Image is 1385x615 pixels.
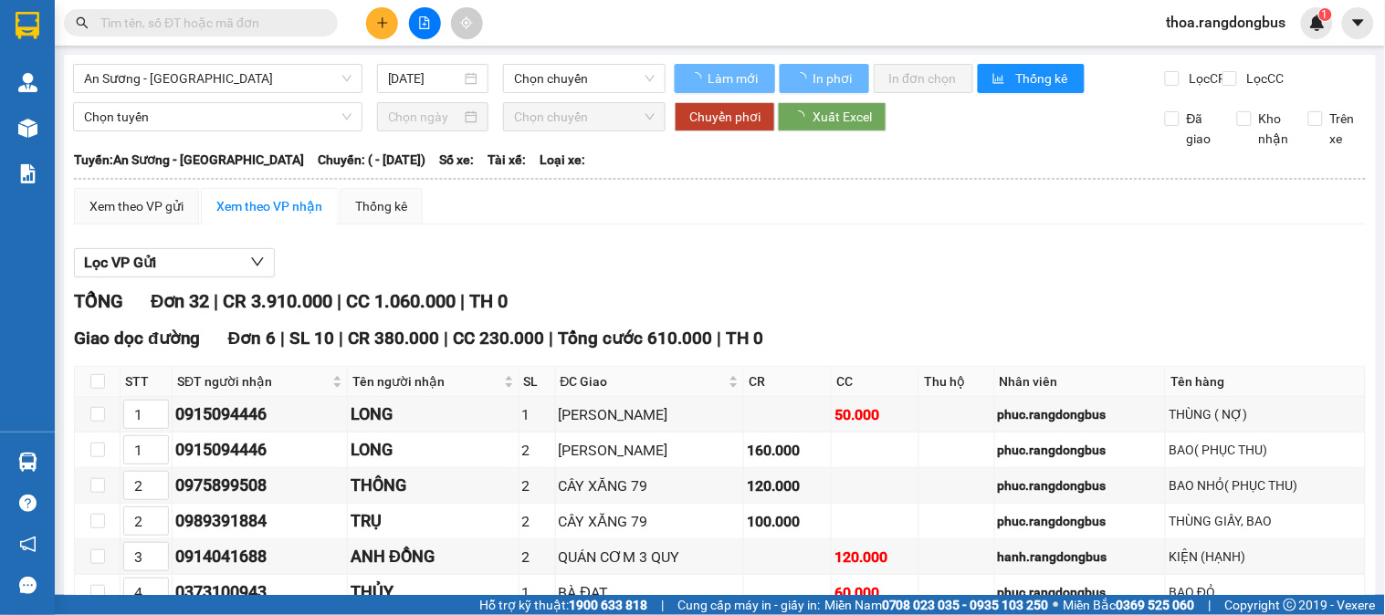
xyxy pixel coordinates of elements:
div: CÂY XĂNG 79 [559,510,741,533]
span: Làm mới [708,68,761,89]
span: ĐC Giao [561,371,726,391]
div: 120.000 [834,546,916,568]
div: Thống kê [355,196,407,216]
div: phuc.rangdongbus [998,475,1163,495]
td: 0914041688 [173,539,348,575]
img: warehouse-icon [18,453,37,472]
div: BAO NHỎ( PHỤC THU) [1169,475,1362,495]
img: warehouse-icon [18,73,37,92]
span: thoa.rangdongbus [1152,11,1301,34]
th: CR [744,367,832,397]
span: | [661,595,664,615]
span: CR 380.000 [348,328,439,349]
div: 120.000 [747,474,828,497]
span: CR 3.910.000 [223,290,332,312]
div: 0975899508 [175,473,344,498]
div: THÙNG GIẤY, BAO [1169,511,1362,531]
div: 0373100943 [175,579,344,605]
span: Hỗ trợ kỹ thuật: [479,595,647,615]
button: file-add [409,7,441,39]
div: ANH ĐỒNG [351,544,516,569]
td: TRỤ [348,504,519,539]
div: phuc.rangdongbus [998,511,1163,531]
span: Miền Nam [824,595,1049,615]
span: Chọn chuyến [514,65,655,92]
span: down [250,255,265,269]
sup: 1 [1319,8,1332,21]
td: LONG [348,397,519,433]
td: 0915094446 [173,397,348,433]
span: Đơn 6 [228,328,277,349]
span: Cung cấp máy in - giấy in: [677,595,820,615]
span: Đã giao [1180,109,1223,149]
span: aim [460,16,473,29]
strong: 0369 525 060 [1117,598,1195,612]
div: LONG [351,437,516,463]
span: Giao dọc đường [74,328,201,349]
span: | [214,290,218,312]
th: Thu hộ [919,367,995,397]
td: 0989391884 [173,504,348,539]
button: aim [451,7,483,39]
span: | [339,328,343,349]
span: loading [689,72,705,85]
img: solution-icon [18,164,37,183]
span: CC 1.060.000 [346,290,456,312]
div: 0914041688 [175,544,344,569]
input: Tìm tên, số ĐT hoặc mã đơn [100,13,316,33]
span: copyright [1284,599,1296,611]
span: Thống kê [1015,68,1070,89]
span: | [280,328,285,349]
button: Chuyển phơi [675,102,775,131]
div: Xem theo VP nhận [216,196,322,216]
span: Lọc VP Gửi [84,251,156,274]
span: question-circle [19,495,37,512]
span: Đơn 32 [151,290,209,312]
div: THỦY [351,579,516,605]
div: 2 [522,546,552,568]
button: Làm mới [675,64,775,93]
span: | [1209,595,1212,615]
div: THÔNG [351,473,516,498]
div: BAO( PHỤC THU) [1169,440,1362,460]
button: Xuất Excel [778,102,887,131]
span: Kho nhận [1252,109,1296,149]
span: Số xe: [439,150,474,170]
div: 2 [522,510,552,533]
td: 0915094446 [173,433,348,468]
div: Xem theo VP gửi [89,196,184,216]
span: Chuyến: ( - [DATE]) [318,150,425,170]
th: CC [832,367,919,397]
div: hanh.rangdongbus [998,547,1163,567]
span: loading [792,110,813,123]
span: Chọn tuyến [84,103,351,130]
div: QUÁN CƠM 3 QUY [559,546,741,568]
div: 100.000 [747,510,828,533]
td: THỦY [348,575,519,610]
span: loading [794,72,810,85]
span: Lọc CR [1182,68,1230,89]
th: Nhân viên [995,367,1167,397]
button: bar-chartThống kê [978,64,1085,93]
div: CÂY XĂNG 79 [559,474,741,497]
span: Lọc CC [1240,68,1287,89]
span: SL 10 [289,328,334,349]
th: Tên hàng [1166,367,1366,397]
div: [PERSON_NAME] [559,403,741,426]
span: notification [19,536,37,553]
th: SL [519,367,556,397]
div: phuc.rangdongbus [998,582,1163,602]
div: 1 [522,403,552,426]
input: Chọn ngày [388,107,462,127]
span: bar-chart [992,72,1008,87]
button: plus [366,7,398,39]
div: THÙNG ( NỢ) [1169,404,1362,424]
span: Loại xe: [540,150,585,170]
span: Trên xe [1323,109,1367,149]
div: BAO ĐỎ [1169,582,1362,602]
span: | [337,290,341,312]
span: CC 230.000 [453,328,544,349]
button: Lọc VP Gửi [74,248,275,277]
div: 160.000 [747,439,828,462]
div: phuc.rangdongbus [998,440,1163,460]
